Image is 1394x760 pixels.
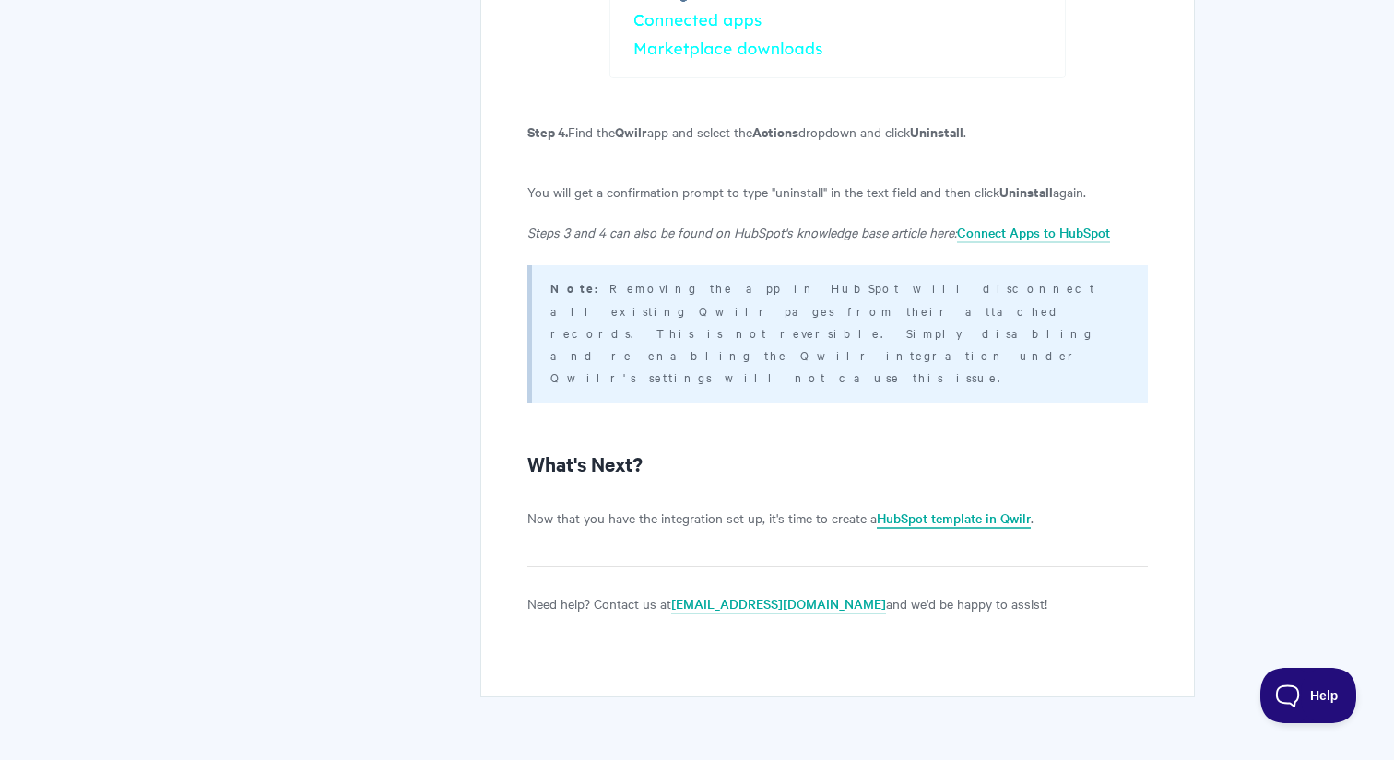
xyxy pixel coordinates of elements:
strong: Qwilr [615,122,647,141]
p: Removing the app in HubSpot will disconnect all existing Qwilr pages from their attached records.... [550,276,1125,388]
strong: Uninstall [910,122,963,141]
p: Need help? Contact us at and we'd be happy to assist! [527,592,1148,614]
p: Now that you have the integration set up, it's time to create a . [527,507,1148,529]
strong: What's Next? [527,450,643,476]
strong: Note: [550,279,609,297]
strong: Uninstall [999,181,1053,201]
strong: Actions [752,122,798,141]
em: Steps 3 and 4 can also be found on HubSpot's knowledge base article here: [527,223,957,241]
p: Find the app and select the dropdown and click . [527,121,1148,143]
a: Connect Apps to HubSpot [957,223,1110,243]
p: You will get a confirmation prompt to type "uninstall" in the text field and then click again. [527,181,1148,203]
a: [EMAIL_ADDRESS][DOMAIN_NAME] [671,594,886,614]
strong: Step 4. [527,122,568,141]
iframe: Toggle Customer Support [1260,668,1357,723]
a: HubSpot template in Qwilr [877,509,1031,529]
